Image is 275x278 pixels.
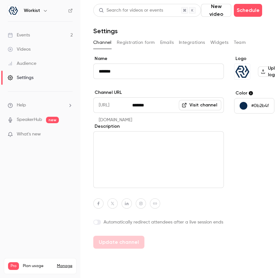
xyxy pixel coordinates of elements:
button: Channel [93,37,112,48]
span: new [46,117,59,123]
span: [URL][DOMAIN_NAME] [93,97,132,113]
button: Schedule [234,4,262,17]
span: Help [17,102,26,109]
button: #0b2b4f [234,98,274,114]
label: Automatically redirect attendees after a live session ends [93,219,224,225]
img: Workist [8,5,18,16]
label: Channel URL [93,89,224,96]
span: Pro [8,262,19,270]
button: Widgets [210,37,229,48]
button: Emails [160,37,174,48]
div: Audience [8,60,36,67]
a: SpeakerHub [17,116,42,123]
div: Events [8,32,30,38]
div: Videos [8,46,31,53]
div: Settings [8,74,33,81]
button: Integrations [179,37,205,48]
h1: Settings [93,27,118,35]
button: Registration form [117,37,155,48]
button: Team [234,37,246,48]
label: Name [93,55,224,62]
img: Workist [234,64,250,79]
a: Visit channel [179,100,221,110]
iframe: Noticeable Trigger [65,132,73,137]
li: help-dropdown-opener [8,102,73,109]
span: Plan usage [23,263,53,269]
p: #0b2b4f [251,103,269,109]
a: Manage [57,263,72,269]
span: What's new [17,131,41,138]
label: Description [93,123,224,130]
button: New video [201,4,231,17]
div: Search for videos or events [99,7,163,14]
h6: Workist [24,7,40,14]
